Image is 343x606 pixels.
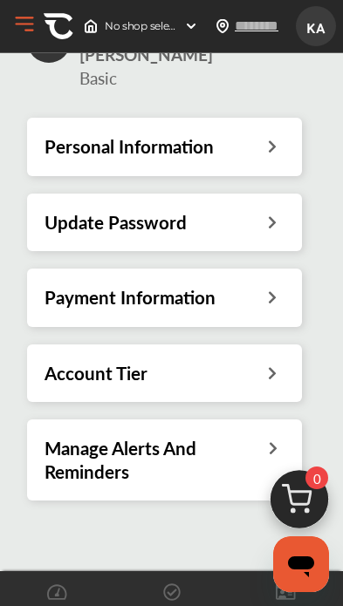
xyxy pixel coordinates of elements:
[11,11,38,37] button: Open Menu
[216,19,230,33] img: location_vector.a44bc228.svg
[45,135,214,158] h3: Personal Information
[84,19,98,33] img: header-home-logo.8d720a4f.svg
[44,11,73,41] img: CA-Icon.89b5b008.svg
[45,211,187,234] h3: Update Password
[45,286,216,309] h3: Payment Information
[273,536,329,592] iframe: Button to launch messaging window
[184,19,198,33] img: header-down-arrow.9dd2ce7d.svg
[79,66,117,90] span: Basic
[300,10,332,43] span: KA
[32,26,65,57] h2: KA
[105,19,177,33] span: No shop selected
[257,462,341,546] img: cart_icon.3d0951e8.svg
[305,466,328,489] span: 0
[45,437,265,483] h3: Manage Alerts And Reminders
[45,362,147,385] h3: Account Tier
